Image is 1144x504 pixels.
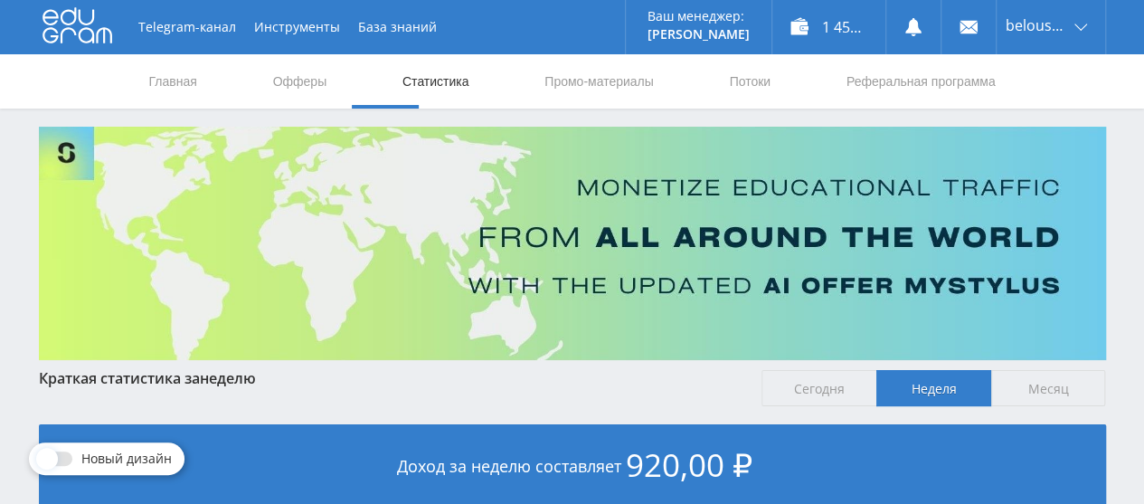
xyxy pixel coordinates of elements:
span: Неделя [876,370,991,406]
p: [PERSON_NAME] [648,27,750,42]
a: Потоки [727,54,772,109]
span: belousova1964 [1006,18,1069,33]
img: Banner [39,127,1106,360]
a: Статистика [401,54,471,109]
span: неделю [200,368,256,388]
a: Реферальная программа [845,54,997,109]
span: Сегодня [761,370,876,406]
a: Главная [147,54,199,109]
div: Краткая статистика за [39,370,744,386]
span: Новый дизайн [81,452,172,466]
a: Офферы [271,54,329,109]
span: Месяц [991,370,1106,406]
a: Промо-материалы [543,54,655,109]
p: Ваш менеджер: [648,9,750,24]
span: 920,00 ₽ [626,443,752,486]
